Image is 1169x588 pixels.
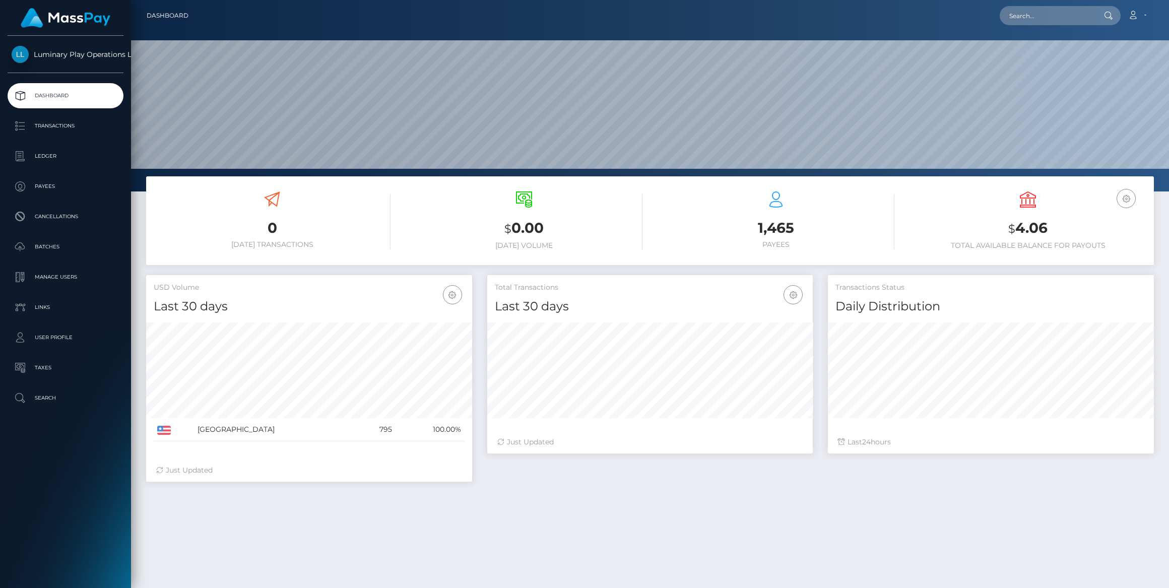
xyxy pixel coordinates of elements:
p: Links [12,300,119,315]
a: Dashboard [147,5,188,26]
p: Ledger [12,149,119,164]
p: Search [12,390,119,406]
h5: Transactions Status [835,283,1146,293]
img: Luminary Play Operations Limited [12,46,29,63]
span: 24 [862,437,871,446]
h6: [DATE] Volume [406,241,642,250]
a: Ledger [8,144,123,169]
input: Search... [1000,6,1094,25]
a: Transactions [8,113,123,139]
a: Manage Users [8,265,123,290]
p: Batches [12,239,119,254]
a: Cancellations [8,204,123,229]
h6: [DATE] Transactions [154,240,391,249]
h5: Total Transactions [495,283,806,293]
img: MassPay Logo [21,8,110,28]
h6: Total Available Balance for Payouts [910,241,1146,250]
a: Links [8,295,123,320]
p: Payees [12,179,119,194]
img: US.png [157,426,171,435]
p: Transactions [12,118,119,134]
a: Dashboard [8,83,123,108]
span: Luminary Play Operations Limited [8,50,123,59]
p: Dashboard [12,88,119,103]
p: User Profile [12,330,119,345]
h4: Last 30 days [495,298,806,315]
td: [GEOGRAPHIC_DATA] [194,418,358,441]
h4: Last 30 days [154,298,465,315]
h3: 0.00 [406,218,642,239]
a: Batches [8,234,123,259]
div: Just Updated [156,465,462,476]
td: 100.00% [396,418,464,441]
h3: 4.06 [910,218,1146,239]
a: Payees [8,174,123,199]
h5: USD Volume [154,283,465,293]
h3: 0 [154,218,391,238]
a: Search [8,385,123,411]
a: Taxes [8,355,123,380]
p: Manage Users [12,270,119,285]
div: Last hours [838,437,1144,447]
h3: 1,465 [658,218,894,238]
p: Taxes [12,360,119,375]
div: Just Updated [497,437,803,447]
a: User Profile [8,325,123,350]
td: 795 [358,418,396,441]
h6: Payees [658,240,894,249]
p: Cancellations [12,209,119,224]
small: $ [1008,222,1015,236]
small: $ [504,222,511,236]
h4: Daily Distribution [835,298,1146,315]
